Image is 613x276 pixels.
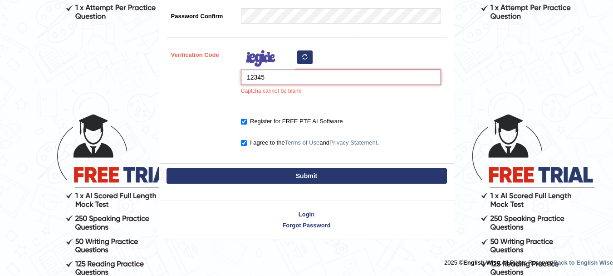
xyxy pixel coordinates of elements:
input: Register for FREE PTE AI Software [241,119,247,125]
a: Terms of Use [285,139,320,146]
a: Login [160,210,454,219]
button: Submit [167,168,447,184]
a: Forgot Password [160,221,454,230]
div: 2025 © All Rights Reserved [444,254,613,267]
input: I agree to theTerms of UseandPrivacy Statement. [241,140,247,146]
a: Privacy Statement [329,139,378,146]
label: Password Confirm [167,8,237,20]
label: Register for FREE PTE AI Software [241,117,343,126]
strong: English Wise. [463,259,501,266]
a: Back to English Wise [554,259,613,266]
label: I agree to the and . [241,138,379,147]
label: Verification Code [167,47,237,59]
